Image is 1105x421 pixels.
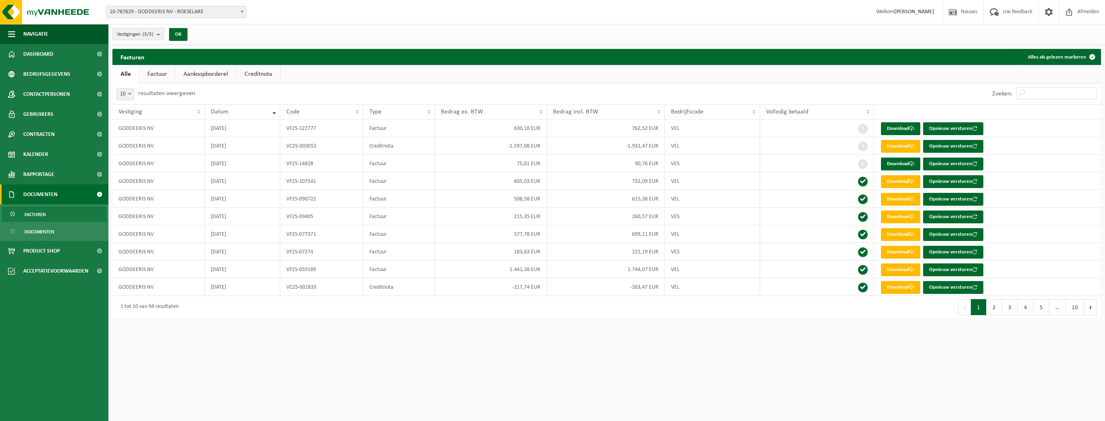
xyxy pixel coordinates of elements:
td: 90,76 EUR [547,155,665,172]
td: [DATE] [205,119,280,137]
button: 3 [1002,299,1018,315]
button: Opnieuw versturen [923,122,983,135]
td: 508,58 EUR [435,190,547,208]
td: GODDEERIS NV [112,208,205,225]
td: VEL [665,278,760,296]
span: 10 [116,88,134,100]
button: Previous [958,299,971,315]
td: 1.744,07 EUR [547,261,665,278]
a: Download [881,122,920,135]
a: Download [881,175,920,188]
td: [DATE] [205,155,280,172]
span: Bedrijfscode [671,109,703,115]
td: GODDEERIS NV [112,137,205,155]
a: Facturen [2,206,106,222]
td: VEL [665,137,760,155]
a: Download [881,228,920,241]
button: Alles als gelezen markeren [1021,49,1100,65]
button: Opnieuw versturen [923,175,983,188]
span: Rapportage [23,164,54,184]
td: 732,09 EUR [547,172,665,190]
span: Dashboard [23,44,53,64]
span: Facturen [24,207,46,222]
span: Type [369,109,381,115]
td: VF25-07274 [280,243,364,261]
td: 577,78 EUR [435,225,547,243]
a: Download [881,210,920,223]
button: Opnieuw versturen [923,281,983,294]
td: GODDEERIS NV [112,261,205,278]
td: 615,38 EUR [547,190,665,208]
td: VF25-077371 [280,225,364,243]
a: Download [881,263,920,276]
span: Gebruikers [23,104,53,124]
td: GODDEERIS NV [112,243,205,261]
td: 605,03 EUR [435,172,547,190]
td: VES [665,243,760,261]
a: Download [881,193,920,206]
td: GODDEERIS NV [112,278,205,296]
span: Vestigingen [117,28,153,40]
button: Opnieuw versturen [923,193,983,206]
button: Next [1085,299,1097,315]
span: 10-787629 - GODDEERIS NV - ROESELARE [106,6,246,18]
td: 699,11 EUR [547,225,665,243]
td: 260,57 EUR [547,208,665,225]
span: Acceptatievoorwaarden [23,261,88,281]
strong: [PERSON_NAME] [894,9,934,15]
span: Bedrijfsgegevens [23,64,70,84]
td: VC25-003052 [280,137,364,155]
count: (3/3) [143,32,153,37]
td: 222,19 EUR [547,243,665,261]
button: 4 [1018,299,1034,315]
td: [DATE] [205,208,280,225]
td: GODDEERIS NV [112,155,205,172]
span: … [1049,299,1066,315]
button: 5 [1034,299,1049,315]
span: Bedrag incl. BTW [553,109,598,115]
button: OK [169,28,188,41]
td: GODDEERIS NV [112,225,205,243]
span: Vestiging [118,109,142,115]
a: Creditnota [236,65,280,83]
td: Factuur [363,243,435,261]
td: Factuur [363,119,435,137]
td: VEL [665,119,760,137]
td: VEL [665,225,760,243]
td: [DATE] [205,137,280,155]
button: 1 [971,299,987,315]
h2: Facturen [112,49,153,65]
td: [DATE] [205,172,280,190]
td: Factuur [363,190,435,208]
span: Contactpersonen [23,84,70,104]
td: [DATE] [205,261,280,278]
a: Documenten [2,224,106,239]
span: Kalender [23,144,48,164]
td: [DATE] [205,190,280,208]
label: resultaten weergeven [138,90,195,97]
button: Vestigingen(3/3) [112,28,164,40]
td: -1.932,47 EUR [547,137,665,155]
td: VF25-09405 [280,208,364,225]
span: Code [286,109,300,115]
td: -217,74 EUR [435,278,547,296]
span: Documenten [24,224,54,239]
button: Opnieuw versturen [923,228,983,241]
a: Aankoopborderel [175,65,236,83]
td: -263,47 EUR [547,278,665,296]
td: Factuur [363,172,435,190]
td: [DATE] [205,225,280,243]
td: 762,52 EUR [547,119,665,137]
span: Volledig betaald [766,109,808,115]
td: 75,01 EUR [435,155,547,172]
a: Download [881,281,920,294]
button: Opnieuw versturen [923,263,983,276]
td: 1.441,38 EUR [435,261,547,278]
td: 183,63 EUR [435,243,547,261]
td: Creditnota [363,278,435,296]
td: 215,35 EUR [435,208,547,225]
td: Factuur [363,261,435,278]
td: VF25-090722 [280,190,364,208]
span: Navigatie [23,24,48,44]
a: Download [881,140,920,153]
